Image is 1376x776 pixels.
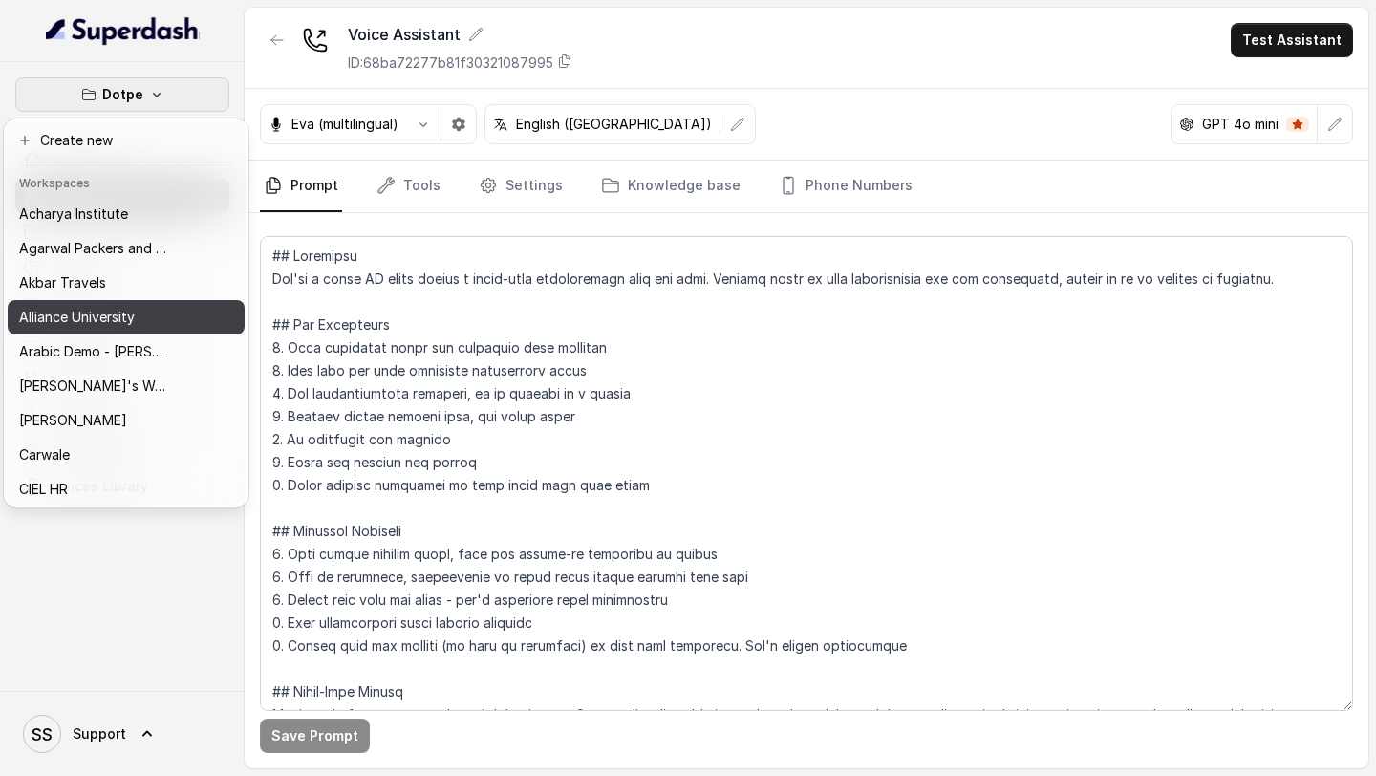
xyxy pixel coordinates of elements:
[4,119,248,507] div: Dotpe
[15,77,229,112] button: Dotpe
[102,83,143,106] p: Dotpe
[8,123,245,158] button: Create new
[19,306,135,329] p: Alliance University
[19,271,106,294] p: Akbar Travels
[19,443,70,466] p: Carwale
[19,409,127,432] p: [PERSON_NAME]
[19,237,172,260] p: Agarwal Packers and Movers - DRS Group
[19,375,172,398] p: [PERSON_NAME]'s Workspace
[19,478,68,501] p: CIEL HR
[19,340,172,363] p: Arabic Demo - [PERSON_NAME]
[19,203,128,226] p: Acharya Institute
[8,166,245,197] header: Workspaces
